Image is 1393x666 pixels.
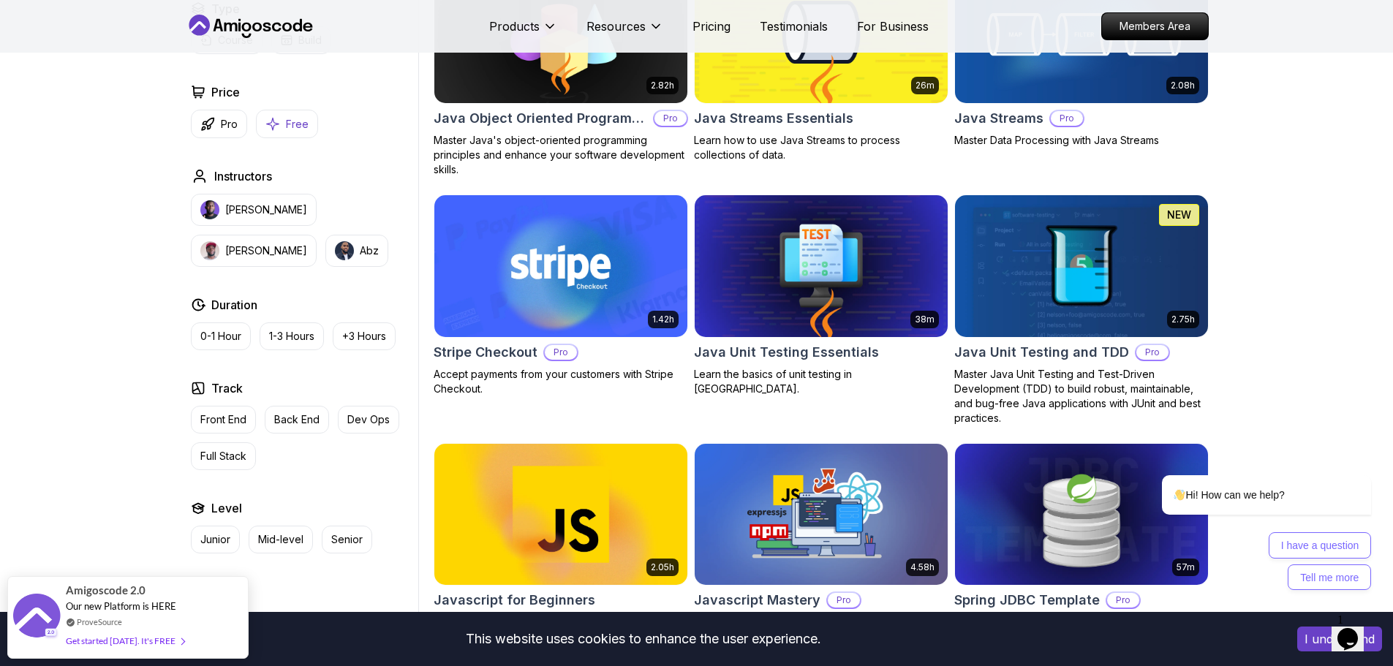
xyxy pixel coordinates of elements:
img: instructor img [335,241,354,260]
img: provesource social proof notification image [13,594,61,641]
p: 2.75h [1171,314,1195,325]
a: Members Area [1101,12,1209,40]
img: Javascript Mastery card [695,444,948,586]
p: 26m [916,80,935,91]
button: Mid-level [249,526,313,553]
p: 1-3 Hours [269,329,314,344]
a: Spring JDBC Template card57mSpring JDBC TemplateProLearn how to use JDBC Template to simplify dat... [954,443,1209,645]
h2: Stripe Checkout [434,342,537,363]
img: Java Unit Testing Essentials card [695,195,948,337]
button: Full Stack [191,442,256,470]
p: Accept payments from your customers with Stripe Checkout. [434,367,688,396]
h2: Track [211,379,243,397]
button: 1-3 Hours [260,322,324,350]
h2: Javascript Mastery [694,590,820,610]
a: Pricing [692,18,731,35]
p: 0-1 Hour [200,329,241,344]
p: 2.05h [651,561,674,573]
p: Master Java Unit Testing and Test-Driven Development (TDD) to build robust, maintainable, and bug... [954,367,1209,425]
h2: Duration [211,296,257,314]
span: Our new Platform is HERE [66,600,176,612]
button: +3 Hours [333,322,396,350]
button: Back End [265,406,329,434]
p: 1.42h [652,314,674,325]
p: Front End [200,412,246,427]
p: Resources [586,18,646,35]
p: Mid-level [258,532,303,547]
p: Free [286,117,309,132]
button: Pro [191,110,247,138]
p: Abz [360,243,379,258]
p: Senior [331,532,363,547]
a: Javascript Mastery card4.58hJavascript MasteryProAdvanced JavaScript training for web development... [694,443,948,645]
p: Dev Ops [347,412,390,427]
h2: Java Unit Testing and TDD [954,342,1129,363]
button: Resources [586,18,663,47]
p: [PERSON_NAME] [225,203,307,217]
p: Full Stack [200,449,246,463]
img: Spring JDBC Template card [955,444,1208,586]
iframe: chat widget [1332,608,1378,651]
p: Pro [221,117,238,132]
button: Senior [322,526,372,553]
button: instructor img[PERSON_NAME] [191,235,317,267]
p: 4.58h [910,561,935,573]
h2: Spring JDBC Template [954,590,1100,610]
a: For Business [857,18,929,35]
p: Products [489,18,540,35]
h2: Price [211,83,240,101]
h2: Level [211,499,242,517]
button: Free [256,110,318,138]
div: This website uses cookies to enhance the user experience. [11,623,1275,655]
p: Master Data Processing with Java Streams [954,133,1209,148]
img: instructor img [200,241,219,260]
img: Stripe Checkout card [434,195,687,337]
button: Accept cookies [1297,627,1382,651]
h2: Java Object Oriented Programming [434,108,647,129]
p: Junior [200,532,230,547]
button: instructor imgAbz [325,235,388,267]
button: instructor img[PERSON_NAME] [191,194,317,226]
p: Master Java's object-oriented programming principles and enhance your software development skills. [434,133,688,177]
a: ProveSource [77,616,122,628]
button: Junior [191,526,240,553]
p: NEW [1167,208,1191,222]
a: Java Unit Testing and TDD card2.75hNEWJava Unit Testing and TDDProMaster Java Unit Testing and Te... [954,194,1209,425]
h2: Javascript for Beginners [434,590,595,610]
h2: Java Streams Essentials [694,108,853,129]
a: Testimonials [760,18,828,35]
p: [PERSON_NAME] [225,243,307,258]
p: Pro [1051,111,1083,126]
div: Get started [DATE]. It's FREE [66,632,184,649]
p: Pro [654,111,687,126]
a: Java Unit Testing Essentials card38mJava Unit Testing EssentialsLearn the basics of unit testing ... [694,194,948,396]
img: Javascript for Beginners card [434,444,687,586]
p: 2.82h [651,80,674,91]
a: Javascript for Beginners card2.05hJavascript for BeginnersLearn JavaScript essentials for creatin... [434,443,688,645]
iframe: chat widget [1115,343,1378,600]
h2: Instructors [214,167,272,185]
p: Pro [828,593,860,608]
p: Pro [545,345,577,360]
p: Learn how to use Java Streams to process collections of data. [694,133,948,162]
h2: Java Streams [954,108,1043,129]
button: Products [489,18,557,47]
img: Java Unit Testing and TDD card [955,195,1208,337]
h2: Java Unit Testing Essentials [694,342,879,363]
p: Back End [274,412,320,427]
button: Front End [191,406,256,434]
img: instructor img [200,200,219,219]
button: 0-1 Hour [191,322,251,350]
p: +3 Hours [342,329,386,344]
p: Pro [1107,593,1139,608]
button: Dev Ops [338,406,399,434]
